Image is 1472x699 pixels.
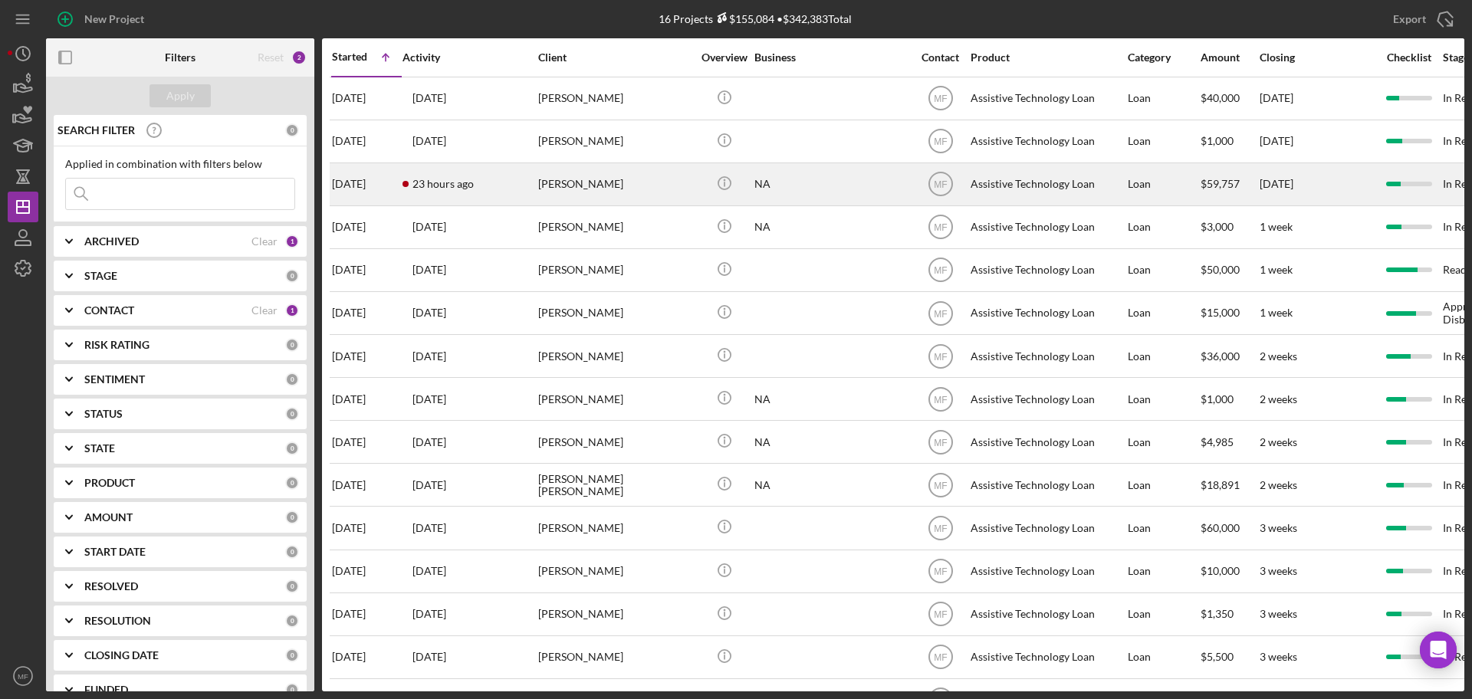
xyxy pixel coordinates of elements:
div: Assistive Technology Loan [971,293,1124,333]
div: Loan [1128,464,1199,505]
div: [PERSON_NAME] [538,422,692,462]
time: 2 weeks [1260,478,1297,491]
div: [PERSON_NAME] [538,379,692,419]
text: MF [934,94,947,104]
div: NA [754,379,908,419]
div: [DATE] [332,379,401,419]
div: 0 [285,372,299,386]
div: Closing [1260,51,1375,64]
button: New Project [46,4,159,34]
span: $4,985 [1201,435,1234,448]
div: Assistive Technology Loan [971,164,1124,205]
text: MF [934,480,947,491]
div: 0 [285,338,299,352]
div: [PERSON_NAME] [PERSON_NAME] [538,464,692,505]
div: Assistive Technology Loan [971,379,1124,419]
div: 0 [285,648,299,662]
div: [DATE] [332,464,401,505]
div: NA [754,164,908,205]
div: Assistive Technology Loan [971,336,1124,376]
time: 2 weeks [1260,392,1297,405]
div: [DATE] [332,121,401,162]
text: MF [934,566,947,577]
span: $40,000 [1201,91,1240,104]
text: MF [934,523,947,534]
div: [DATE] [332,637,401,678]
div: [DATE] [332,78,401,119]
div: NA [754,422,908,462]
div: Assistive Technology Loan [971,637,1124,678]
time: 2 weeks [1260,349,1297,363]
span: $59,757 [1201,177,1240,190]
div: 16 Projects • $342,383 Total [659,12,852,25]
text: MF [934,394,947,405]
b: STATE [84,442,115,455]
b: AMOUNT [84,511,133,523]
time: 2025-10-05 05:03 [412,565,446,577]
span: $50,000 [1201,263,1240,276]
text: MF [18,672,28,681]
div: Activity [402,51,537,64]
b: CONTACT [84,304,134,317]
div: Loan [1128,507,1199,548]
time: 1 week [1260,220,1293,233]
div: Clear [251,235,278,248]
div: 0 [285,614,299,628]
div: Checklist [1376,51,1441,64]
div: [PERSON_NAME] [538,336,692,376]
time: 2025-10-02 04:23 [412,307,446,319]
div: [PERSON_NAME] [538,293,692,333]
div: [PERSON_NAME] [538,207,692,248]
b: PRODUCT [84,477,135,489]
time: 2025-10-02 21:41 [412,479,446,491]
div: Loan [1128,336,1199,376]
div: 0 [285,579,299,593]
time: 2025-10-06 18:59 [412,608,446,620]
span: $1,000 [1201,392,1234,405]
time: 2025-09-30 16:44 [412,436,446,448]
div: Category [1128,51,1199,64]
text: MF [934,609,947,620]
div: 0 [285,407,299,421]
button: Export [1378,4,1464,34]
time: 2025-09-22 19:49 [412,221,446,233]
div: [PERSON_NAME] [538,250,692,290]
text: MF [934,222,947,233]
time: 2025-09-15 23:47 [412,135,446,147]
time: 1 week [1260,306,1293,319]
text: MF [934,136,947,147]
div: Assistive Technology Loan [971,250,1124,290]
div: Loan [1128,637,1199,678]
time: 1 week [1260,263,1293,276]
div: Product [971,51,1124,64]
b: CLOSING DATE [84,649,159,661]
span: $10,000 [1201,564,1240,577]
button: Apply [149,84,211,107]
div: [DATE] [332,293,401,333]
div: Loan [1128,121,1199,162]
div: [PERSON_NAME] [538,121,692,162]
div: [PERSON_NAME] [538,78,692,119]
div: Loan [1128,379,1199,419]
div: Reset [258,51,284,64]
time: 2025-09-29 19:24 [412,393,446,405]
div: Assistive Technology Loan [971,507,1124,548]
div: 0 [285,510,299,524]
time: [DATE] [1260,134,1293,147]
div: Assistive Technology Loan [971,121,1124,162]
div: [DATE] [332,422,401,462]
div: [DATE] [332,594,401,635]
div: Assistive Technology Loan [971,422,1124,462]
div: Contact [912,51,969,64]
text: MF [934,351,947,362]
b: RESOLUTION [84,615,151,627]
b: FUNDED [84,684,128,696]
b: STAGE [84,270,117,282]
span: $18,891 [1201,478,1240,491]
div: $155,084 [713,12,774,25]
div: 1 [285,235,299,248]
div: Client [538,51,692,64]
div: Loan [1128,250,1199,290]
time: [DATE] [1260,177,1293,190]
div: Applied in combination with filters below [65,158,295,170]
